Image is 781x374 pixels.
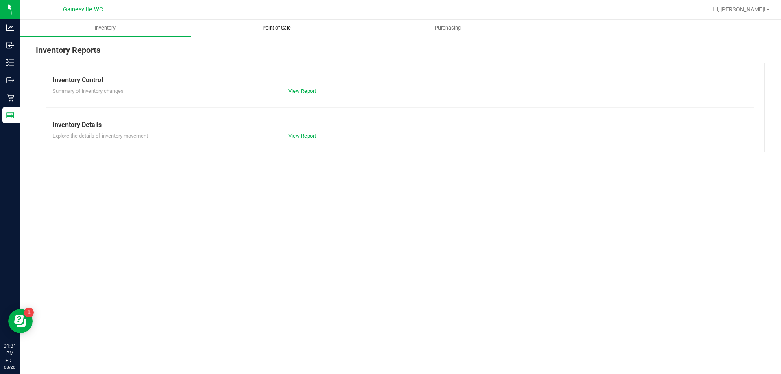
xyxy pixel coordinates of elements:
[6,94,14,102] inline-svg: Retail
[362,20,533,37] a: Purchasing
[424,24,472,32] span: Purchasing
[52,120,748,130] div: Inventory Details
[8,309,33,333] iframe: Resource center
[4,342,16,364] p: 01:31 PM EDT
[6,59,14,67] inline-svg: Inventory
[6,41,14,49] inline-svg: Inbound
[24,308,34,317] iframe: Resource center unread badge
[6,24,14,32] inline-svg: Analytics
[52,133,148,139] span: Explore the details of inventory movement
[288,88,316,94] a: View Report
[52,75,748,85] div: Inventory Control
[52,88,124,94] span: Summary of inventory changes
[4,364,16,370] p: 08/20
[20,20,191,37] a: Inventory
[6,111,14,119] inline-svg: Reports
[84,24,127,32] span: Inventory
[63,6,103,13] span: Gainesville WC
[713,6,766,13] span: Hi, [PERSON_NAME]!
[36,44,765,63] div: Inventory Reports
[191,20,362,37] a: Point of Sale
[6,76,14,84] inline-svg: Outbound
[288,133,316,139] a: View Report
[251,24,302,32] span: Point of Sale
